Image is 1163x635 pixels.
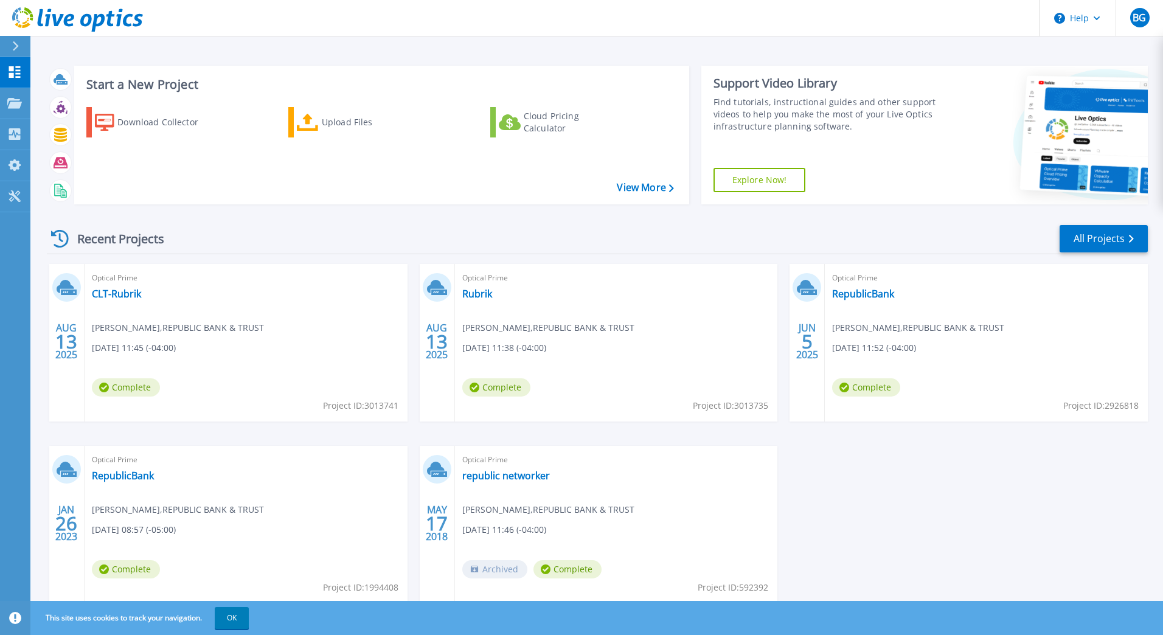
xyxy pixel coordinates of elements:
span: Project ID: 1994408 [323,581,398,594]
a: Download Collector [86,107,222,137]
span: [PERSON_NAME] , REPUBLIC BANK & TRUST [92,321,264,335]
span: [PERSON_NAME] , REPUBLIC BANK & TRUST [462,503,634,516]
div: Find tutorials, instructional guides and other support videos to help you make the most of your L... [713,96,941,133]
span: 13 [55,336,77,347]
span: Complete [462,378,530,397]
a: republic networker [462,470,550,482]
span: Project ID: 2926818 [1063,399,1139,412]
span: Project ID: 3013741 [323,399,398,412]
span: 26 [55,518,77,529]
span: [PERSON_NAME] , REPUBLIC BANK & TRUST [462,321,634,335]
span: Archived [462,560,527,578]
div: Support Video Library [713,75,941,91]
a: View More [617,182,673,193]
div: JAN 2023 [55,501,78,546]
span: [DATE] 08:57 (-05:00) [92,523,176,536]
div: MAY 2018 [425,501,448,546]
a: All Projects [1060,225,1148,252]
span: [PERSON_NAME] , REPUBLIC BANK & TRUST [92,503,264,516]
span: [DATE] 11:52 (-04:00) [832,341,916,355]
a: CLT-Rubrik [92,288,141,300]
button: OK [215,607,249,629]
a: Cloud Pricing Calculator [490,107,626,137]
span: [DATE] 11:46 (-04:00) [462,523,546,536]
h3: Start a New Project [86,78,673,91]
span: Complete [92,560,160,578]
div: Download Collector [117,110,215,134]
span: BG [1133,13,1146,23]
span: Complete [533,560,602,578]
span: Complete [832,378,900,397]
div: Upload Files [322,110,419,134]
span: Optical Prime [92,271,400,285]
span: Optical Prime [462,271,771,285]
span: [DATE] 11:38 (-04:00) [462,341,546,355]
span: [DATE] 11:45 (-04:00) [92,341,176,355]
span: Optical Prime [832,271,1140,285]
div: Recent Projects [47,224,181,254]
span: Complete [92,378,160,397]
a: Explore Now! [713,168,806,192]
span: 17 [426,518,448,529]
span: Optical Prime [92,453,400,467]
div: JUN 2025 [796,319,819,364]
div: Cloud Pricing Calculator [524,110,621,134]
span: Project ID: 3013735 [693,399,768,412]
div: AUG 2025 [55,319,78,364]
div: AUG 2025 [425,319,448,364]
a: RepublicBank [832,288,894,300]
span: 5 [802,336,813,347]
a: Rubrik [462,288,492,300]
a: RepublicBank [92,470,154,482]
span: [PERSON_NAME] , REPUBLIC BANK & TRUST [832,321,1004,335]
span: Optical Prime [462,453,771,467]
span: This site uses cookies to track your navigation. [33,607,249,629]
span: 13 [426,336,448,347]
span: Project ID: 592392 [698,581,768,594]
a: Upload Files [288,107,424,137]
